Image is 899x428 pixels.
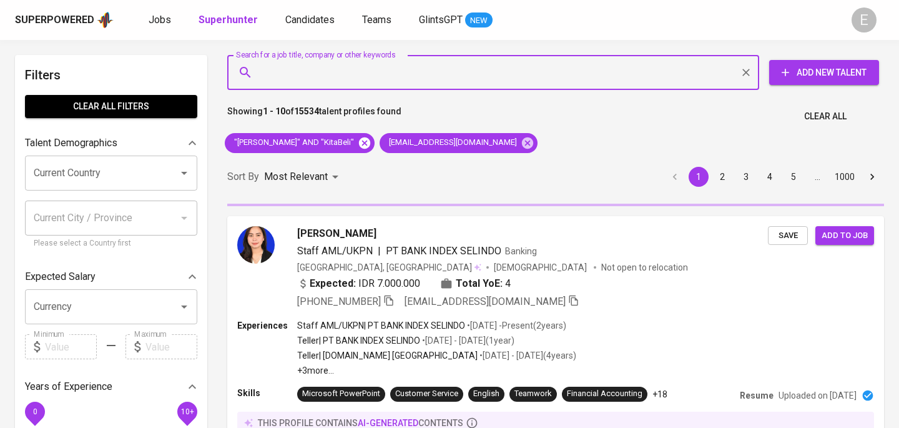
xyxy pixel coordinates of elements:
div: IDR 7.000.000 [297,276,420,291]
span: [DEMOGRAPHIC_DATA] [494,261,589,274]
button: Clear [737,64,755,81]
span: NEW [465,14,493,27]
a: Teams [362,12,394,28]
a: Superhunter [199,12,260,28]
div: [EMAIL_ADDRESS][DOMAIN_NAME] [380,133,538,153]
button: Add to job [815,226,874,246]
span: 10+ [180,407,194,416]
img: app logo [97,11,114,29]
button: Open [175,164,193,182]
button: Save [768,226,808,246]
p: Staff AML/UKPN | PT BANK INDEX SELINDO [297,319,465,332]
span: Add New Talent [779,65,869,81]
p: +18 [652,388,667,401]
a: Superpoweredapp logo [15,11,114,29]
p: Experiences [237,319,297,332]
span: Clear All [804,109,847,124]
button: Go to page 2 [712,167,732,187]
a: Jobs [149,12,174,28]
p: • [DATE] - [DATE] ( 1 year ) [420,334,514,347]
div: … [807,171,827,183]
p: Most Relevant [264,169,328,184]
div: Most Relevant [264,166,343,189]
p: +3 more ... [297,364,576,377]
p: Showing of talent profiles found [227,105,401,128]
span: Banking [505,246,537,256]
span: [PHONE_NUMBER] [297,296,381,307]
p: Years of Experience [25,379,112,394]
p: Not open to relocation [601,261,688,274]
button: Go to page 1000 [831,167,858,187]
div: Years of Experience [25,374,197,399]
span: | [378,244,381,259]
img: 71b571a38f22f34b1fd3f9334b62aba1.jpeg [237,226,275,264]
p: Teller | PT BANK INDEX SELINDO [297,334,420,347]
p: Talent Demographics [25,136,117,151]
span: Staff AML/UKPN [297,245,373,257]
p: • [DATE] - [DATE] ( 4 years ) [478,349,576,362]
p: Please select a Country first [34,237,189,250]
div: E [852,7,877,32]
b: Expected: [310,276,356,291]
span: Add to job [822,229,868,243]
p: Skills [237,387,297,399]
button: Open [175,298,193,316]
span: 0 [32,407,37,416]
div: Microsoft PowerPoint [302,388,380,400]
input: Value [145,334,197,359]
span: [PERSON_NAME] [297,226,376,241]
p: Expected Salary [25,269,96,284]
div: Financial Accounting [567,388,642,400]
nav: pagination navigation [663,167,884,187]
span: "[PERSON_NAME]" AND "KitaBeli" [225,137,361,149]
span: 4 [505,276,511,291]
input: Value [45,334,97,359]
button: Go to next page [862,167,882,187]
button: Go to page 5 [784,167,803,187]
b: Superhunter [199,14,258,26]
div: Superpowered [15,13,94,27]
span: Jobs [149,14,171,26]
span: Candidates [285,14,335,26]
span: Teams [362,14,391,26]
div: "[PERSON_NAME]" AND "KitaBeli" [225,133,375,153]
span: [EMAIL_ADDRESS][DOMAIN_NAME] [405,296,566,307]
span: GlintsGPT [419,14,463,26]
div: English [473,388,499,400]
span: Save [774,229,802,243]
b: 15534 [294,106,319,116]
button: Clear All [799,105,852,128]
p: Uploaded on [DATE] [779,389,857,402]
div: Teamwork [514,388,552,400]
div: [GEOGRAPHIC_DATA], [GEOGRAPHIC_DATA] [297,261,481,274]
a: GlintsGPT NEW [419,12,493,28]
span: [EMAIL_ADDRESS][DOMAIN_NAME] [380,137,524,149]
button: Go to page 3 [736,167,756,187]
a: Candidates [285,12,337,28]
p: Sort By [227,169,259,184]
span: PT BANK INDEX SELINDO [386,245,501,257]
button: page 1 [689,167,709,187]
button: Go to page 4 [760,167,780,187]
span: AI-generated [358,418,418,428]
div: Expected Salary [25,264,197,289]
b: 1 - 10 [263,106,285,116]
p: Teller | [DOMAIN_NAME] [GEOGRAPHIC_DATA] [297,349,478,362]
h6: Filters [25,65,197,85]
div: Talent Demographics [25,131,197,156]
button: Clear All filters [25,95,197,118]
span: Clear All filters [35,99,187,114]
div: Customer Service [395,388,458,400]
b: Total YoE: [456,276,503,291]
p: Resume [740,389,774,402]
p: • [DATE] - Present ( 2 years ) [465,319,566,332]
button: Add New Talent [769,60,879,85]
